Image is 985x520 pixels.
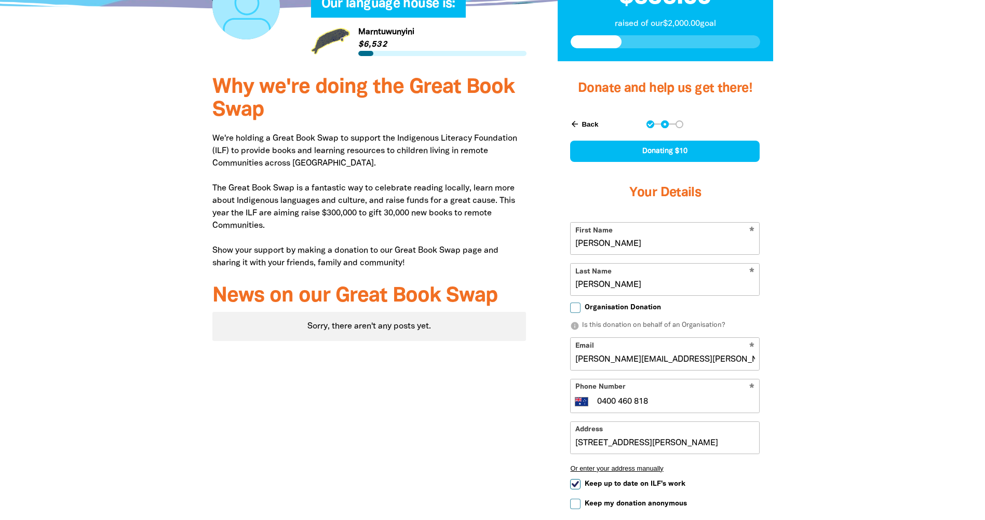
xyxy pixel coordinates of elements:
p: We're holding a Great Book Swap to support the Indigenous Literacy Foundation (ILF) to provide bo... [212,132,527,269]
button: Or enter your address manually [570,464,760,472]
button: Navigate to step 1 of 3 to enter your donation amount [646,120,654,128]
input: Keep up to date on ILF's work [570,479,581,489]
span: Keep up to date on ILF's work [585,479,685,489]
h6: My Team [311,7,527,13]
span: Why we're doing the Great Book Swap [212,78,515,120]
input: Keep my donation anonymous [570,499,581,509]
div: Donating $10 [570,141,760,162]
i: info [570,321,579,331]
input: Organisation Donation [570,303,581,313]
span: Donate and help us get there! [578,83,752,94]
span: Keep my donation anonymous [585,499,687,509]
p: raised of our $2,000.00 goal [571,18,760,30]
h3: News on our Great Book Swap [212,285,527,308]
h3: Your Details [570,172,760,214]
i: Required [749,384,754,393]
div: Paginated content [212,312,527,341]
span: Organisation Donation [585,303,661,312]
div: Sorry, there aren't any posts yet. [212,312,527,341]
button: Navigate to step 3 of 3 to enter your payment details [676,120,683,128]
button: Back [566,115,602,133]
p: Is this donation on behalf of an Organisation? [570,321,760,331]
button: Navigate to step 2 of 3 to enter your details [661,120,669,128]
i: arrow_back [570,119,579,129]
